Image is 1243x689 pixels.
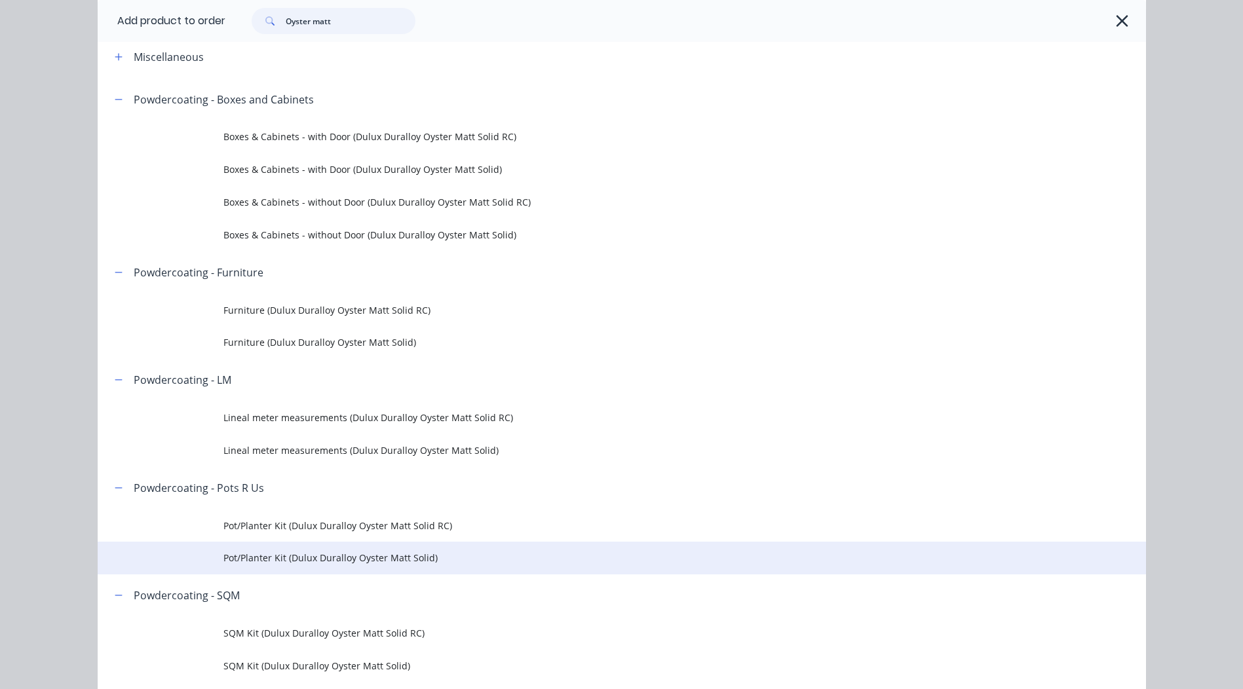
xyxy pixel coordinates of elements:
span: Pot/Planter Kit (Dulux Duralloy Oyster Matt Solid) [223,551,961,565]
div: Powdercoating - Pots R Us [134,480,264,496]
div: Powdercoating - LM [134,372,231,388]
span: SQM Kit (Dulux Duralloy Oyster Matt Solid RC) [223,626,961,640]
div: Powdercoating - Boxes and Cabinets [134,92,314,107]
span: Lineal meter measurements (Dulux Duralloy Oyster Matt Solid RC) [223,411,961,424]
span: Boxes & Cabinets - without Door (Dulux Duralloy Oyster Matt Solid) [223,228,961,242]
span: Furniture (Dulux Duralloy Oyster Matt Solid) [223,335,961,349]
span: Boxes & Cabinets - with Door (Dulux Duralloy Oyster Matt Solid) [223,162,961,176]
span: Boxes & Cabinets - with Door (Dulux Duralloy Oyster Matt Solid RC) [223,130,961,143]
div: Powdercoating - SQM [134,587,240,603]
input: Search... [286,8,415,34]
span: Lineal meter measurements (Dulux Duralloy Oyster Matt Solid) [223,443,961,457]
span: SQM Kit (Dulux Duralloy Oyster Matt Solid) [223,659,961,673]
div: Miscellaneous [134,49,204,65]
span: Furniture (Dulux Duralloy Oyster Matt Solid RC) [223,303,961,317]
span: Pot/Planter Kit (Dulux Duralloy Oyster Matt Solid RC) [223,519,961,532]
div: Powdercoating - Furniture [134,265,263,280]
span: Boxes & Cabinets - without Door (Dulux Duralloy Oyster Matt Solid RC) [223,195,961,209]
